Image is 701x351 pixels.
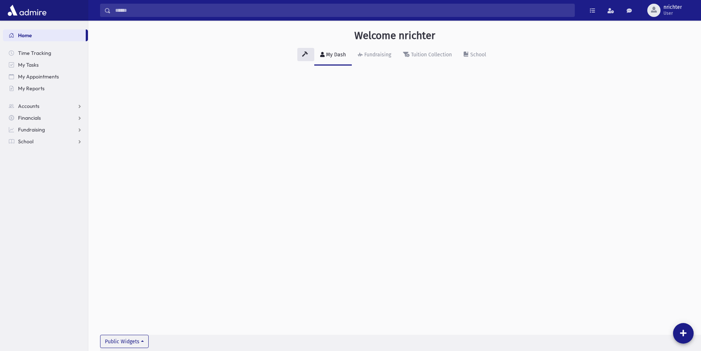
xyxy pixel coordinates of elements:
div: My Dash [325,52,346,58]
span: School [18,138,33,145]
a: Financials [3,112,88,124]
span: Time Tracking [18,50,51,56]
a: My Tasks [3,59,88,71]
span: Home [18,32,32,39]
span: Fundraising [18,126,45,133]
span: My Reports [18,85,45,92]
a: My Reports [3,83,88,94]
a: My Appointments [3,71,88,83]
span: My Appointments [18,73,59,80]
span: Financials [18,115,41,121]
div: Tuition Collection [410,52,452,58]
span: Accounts [18,103,39,109]
span: My Tasks [18,62,39,68]
a: Tuition Collection [397,45,458,66]
span: User [663,10,682,16]
span: nrichter [663,4,682,10]
button: Public Widgets [100,335,149,348]
a: Time Tracking [3,47,88,59]
a: Fundraising [3,124,88,136]
a: School [3,136,88,147]
div: School [469,52,486,58]
img: AdmirePro [6,3,48,18]
a: Home [3,29,86,41]
input: Search [111,4,574,17]
a: School [458,45,492,66]
a: My Dash [314,45,352,66]
div: Fundraising [363,52,391,58]
a: Accounts [3,100,88,112]
a: Fundraising [352,45,397,66]
h3: Welcome nrichter [354,29,435,42]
